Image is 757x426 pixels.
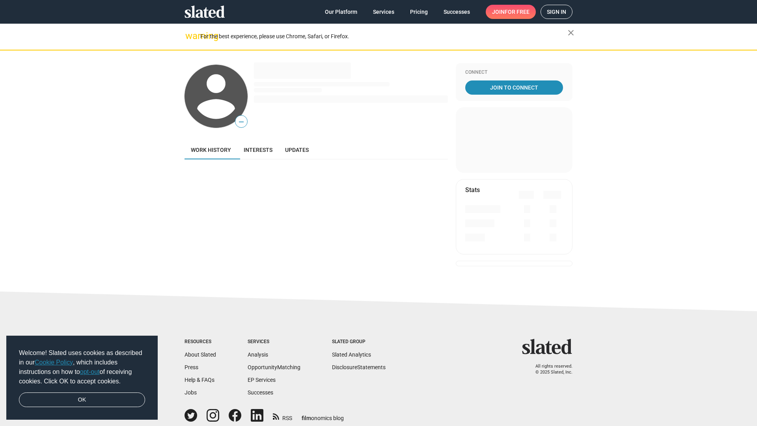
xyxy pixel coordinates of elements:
[332,351,371,358] a: Slated Analytics
[279,140,315,159] a: Updates
[185,364,198,370] a: Press
[465,80,563,95] a: Join To Connect
[19,348,145,386] span: Welcome! Slated uses cookies as described in our , which includes instructions on how to of recei...
[248,339,300,345] div: Services
[80,368,100,375] a: opt-out
[185,31,195,41] mat-icon: warning
[319,5,364,19] a: Our Platform
[35,359,73,366] a: Cookie Policy
[235,117,247,127] span: —
[248,351,268,358] a: Analysis
[302,415,311,421] span: film
[244,147,272,153] span: Interests
[527,364,572,375] p: All rights reserved. © 2025 Slated, Inc.
[19,392,145,407] a: dismiss cookie message
[325,5,357,19] span: Our Platform
[404,5,434,19] a: Pricing
[367,5,401,19] a: Services
[444,5,470,19] span: Successes
[237,140,279,159] a: Interests
[486,5,536,19] a: Joinfor free
[566,28,576,37] mat-icon: close
[185,377,214,383] a: Help & FAQs
[185,339,216,345] div: Resources
[505,5,530,19] span: for free
[185,140,237,159] a: Work history
[541,5,572,19] a: Sign in
[302,408,344,422] a: filmonomics blog
[6,336,158,420] div: cookieconsent
[200,31,568,42] div: For the best experience, please use Chrome, Safari, or Firefox.
[467,80,561,95] span: Join To Connect
[547,5,566,19] span: Sign in
[373,5,394,19] span: Services
[465,186,480,194] mat-card-title: Stats
[248,389,273,396] a: Successes
[191,147,231,153] span: Work history
[185,389,197,396] a: Jobs
[285,147,309,153] span: Updates
[410,5,428,19] span: Pricing
[248,364,300,370] a: OpportunityMatching
[465,69,563,76] div: Connect
[332,364,386,370] a: DisclosureStatements
[273,410,292,422] a: RSS
[185,351,216,358] a: About Slated
[492,5,530,19] span: Join
[437,5,476,19] a: Successes
[332,339,386,345] div: Slated Group
[248,377,276,383] a: EP Services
